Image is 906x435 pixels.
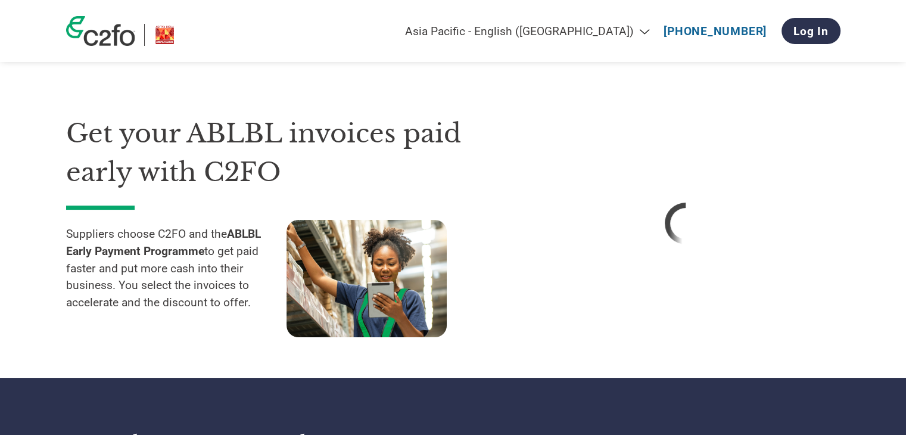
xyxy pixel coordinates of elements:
strong: ABLBL Early Payment Programme [66,227,261,258]
img: supply chain worker [287,220,447,337]
img: c2fo logo [66,16,135,46]
a: Log In [782,18,840,44]
p: Suppliers choose C2FO and the to get paid faster and put more cash into their business. You selec... [66,226,287,328]
img: ABLBL [154,24,176,46]
a: [PHONE_NUMBER] [664,24,767,38]
h1: Get your ABLBL invoices paid early with C2FO [66,114,495,191]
